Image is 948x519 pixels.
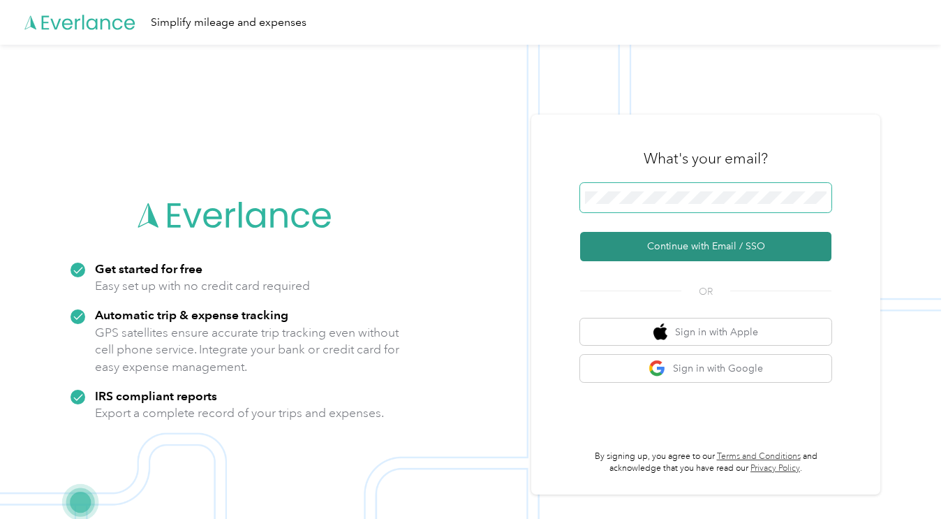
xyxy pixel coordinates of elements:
strong: IRS compliant reports [95,388,217,403]
a: Privacy Policy [750,463,800,474]
h3: What's your email? [644,149,768,168]
a: Terms and Conditions [717,451,801,462]
button: Continue with Email / SSO [580,232,831,261]
strong: Automatic trip & expense tracking [95,307,288,322]
strong: Get started for free [95,261,202,276]
div: Simplify mileage and expenses [151,14,306,31]
button: apple logoSign in with Apple [580,319,831,346]
p: Export a complete record of your trips and expenses. [95,404,384,422]
img: google logo [649,360,666,377]
img: apple logo [653,323,667,341]
span: OR [681,284,730,299]
button: google logoSign in with Google [580,355,831,382]
p: Easy set up with no credit card required [95,277,310,295]
p: By signing up, you agree to our and acknowledge that you have read our . [580,451,831,475]
p: GPS satellites ensure accurate trip tracking even without cell phone service. Integrate your bank... [95,324,400,376]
